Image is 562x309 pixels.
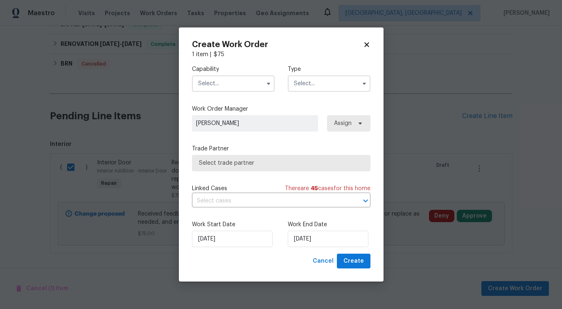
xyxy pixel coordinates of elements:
[192,65,275,73] label: Capability
[192,231,273,247] input: M/D/YYYY
[192,184,227,193] span: Linked Cases
[199,159,363,167] span: Select trade partner
[192,75,275,92] input: Select...
[337,254,370,269] button: Create
[360,195,371,207] button: Open
[192,50,370,59] div: 1 item |
[214,52,224,57] span: $ 75
[196,119,314,127] span: [PERSON_NAME]
[288,75,370,92] input: Select...
[285,184,370,193] span: There are case s for this home
[192,105,370,113] label: Work Order Manager
[359,79,369,89] button: Show options
[192,195,348,207] input: Select cases
[192,41,363,49] h2: Create Work Order
[192,220,275,229] label: Work Start Date
[288,65,370,73] label: Type
[334,119,352,127] span: Assign
[288,231,368,247] input: M/D/YYYY
[343,256,364,266] span: Create
[313,256,334,266] span: Cancel
[264,79,273,89] button: Show options
[311,186,318,191] span: 45
[288,220,370,229] label: Work End Date
[309,254,337,269] button: Cancel
[192,145,370,153] label: Trade Partner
